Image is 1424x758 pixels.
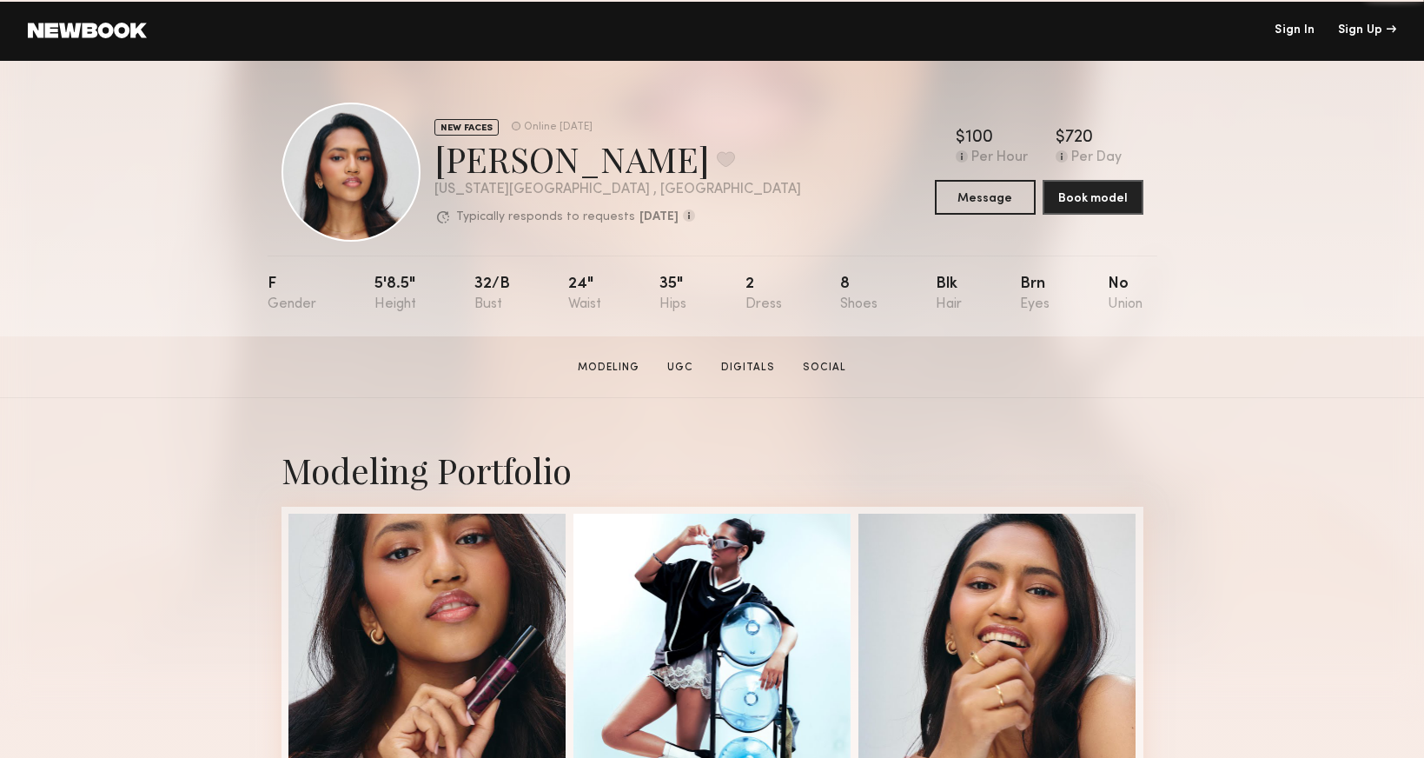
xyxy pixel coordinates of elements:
[434,136,801,182] div: [PERSON_NAME]
[268,276,316,312] div: F
[745,276,782,312] div: 2
[1108,276,1143,312] div: No
[1020,276,1050,312] div: Brn
[1043,180,1143,215] button: Book model
[1275,24,1315,37] a: Sign In
[568,276,601,312] div: 24"
[965,130,993,147] div: 100
[956,130,965,147] div: $
[1065,130,1093,147] div: 720
[1071,150,1122,166] div: Per Day
[935,180,1036,215] button: Message
[660,360,700,376] a: UGC
[659,276,686,312] div: 35"
[971,150,1028,166] div: Per Hour
[434,183,801,197] div: [US_STATE][GEOGRAPHIC_DATA] , [GEOGRAPHIC_DATA]
[571,360,646,376] a: Modeling
[936,276,962,312] div: Blk
[474,276,510,312] div: 32/b
[456,211,635,223] p: Typically responds to requests
[639,211,679,223] b: [DATE]
[1056,130,1065,147] div: $
[1338,24,1396,37] div: Sign Up
[840,276,878,312] div: 8
[374,276,416,312] div: 5'8.5"
[796,360,853,376] a: Social
[524,122,593,133] div: Online [DATE]
[714,360,782,376] a: Digitals
[281,447,1143,493] div: Modeling Portfolio
[434,119,499,136] div: NEW FACES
